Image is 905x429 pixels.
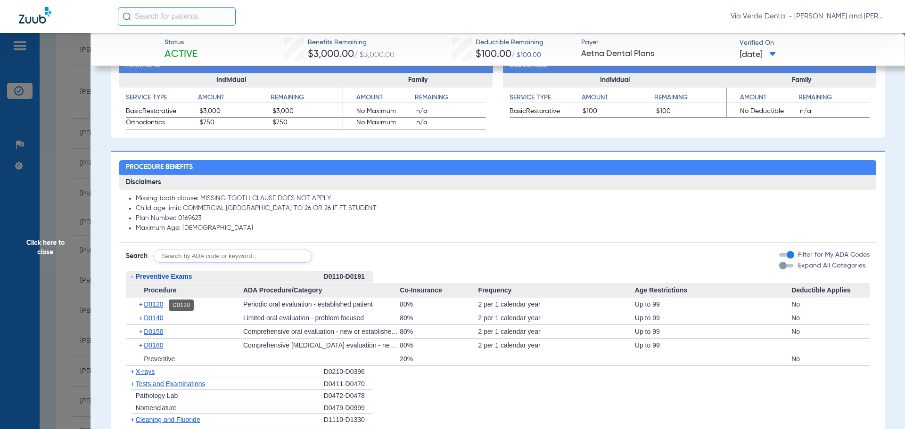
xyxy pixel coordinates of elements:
[165,48,197,61] span: Active
[354,51,395,59] span: / $3,000.00
[727,106,797,118] span: No Deductible
[136,224,870,233] li: Maximum Age: [DEMOGRAPHIC_DATA]
[416,106,486,118] span: n/a
[126,251,148,261] span: Search
[144,355,175,363] span: Preventive
[510,93,582,106] app-breakdown-title: Service Type
[478,283,634,298] span: Frequency
[478,298,634,311] div: 2 per 1 calendar year
[654,93,727,106] app-breakdown-title: Remaining
[243,311,400,324] div: Limited oral evaluation - problem focused
[271,93,343,106] app-breakdown-title: Remaining
[581,48,732,60] span: Aetna Dental Plans
[581,38,732,48] span: Payer
[271,93,343,103] h4: Remaining
[165,38,197,48] span: Status
[119,73,344,88] h3: Individual
[131,368,134,375] span: +
[478,311,634,324] div: 2 per 1 calendar year
[126,283,243,298] span: Procedure
[243,298,400,311] div: Periodic oral evaluation - established patient
[727,93,798,106] app-breakdown-title: Amount
[635,283,791,298] span: Age Restrictions
[476,49,511,59] span: $100.00
[131,380,134,388] span: +
[324,414,373,426] div: D1110-D1330
[635,339,791,352] div: Up to 99
[308,38,395,48] span: Benefits Remaining
[153,250,312,263] input: Search by ADA code or keyword…
[798,93,870,106] app-breakdown-title: Remaining
[131,273,133,280] span: -
[415,93,486,106] app-breakdown-title: Remaining
[727,73,876,88] h3: Family
[136,368,155,375] span: X-rays
[858,384,905,429] iframe: Chat Widget
[119,175,877,190] h3: Disclaimers
[139,311,144,324] span: +
[503,73,727,88] h3: Individual
[400,298,478,311] div: 80%
[136,273,192,280] span: Preventive Exams
[416,118,486,129] span: n/a
[727,93,798,103] h4: Amount
[126,118,196,129] span: Orthodontics
[791,311,870,324] div: No
[199,106,270,118] span: $3,000
[343,93,415,106] app-breakdown-title: Amount
[343,93,415,103] h4: Amount
[243,325,400,338] div: Comprehensive oral evaluation - new or established patient
[798,262,865,269] span: Expand All Categories
[243,283,400,298] span: ADA Procedure/Category
[400,311,478,324] div: 80%
[343,73,493,88] h3: Family
[800,106,870,118] span: n/a
[199,118,270,129] span: $750
[123,12,131,21] img: Search Icon
[415,93,486,103] h4: Remaining
[169,299,194,311] div: D0120
[198,93,271,106] app-breakdown-title: Amount
[324,366,373,378] div: D0210-D0396
[740,49,776,61] span: [DATE]
[144,328,163,335] span: D0150
[343,106,413,118] span: No Maximum
[139,339,144,352] span: +
[119,160,877,175] h2: Procedure Benefits
[324,378,373,390] div: D0411-D0470
[582,93,654,106] app-breakdown-title: Amount
[791,352,870,365] div: No
[510,106,580,118] span: BasicRestorative
[126,93,198,106] app-breakdown-title: Service Type
[136,204,870,213] li: Child age limit: COMMERCIAL,[GEOGRAPHIC_DATA] TO 26 OR 26 IF FT STUDENT
[136,416,200,423] span: Cleaning and Fluoride
[476,38,543,48] span: Deductible Remaining
[796,250,870,260] label: Filter for My ADA Codes
[118,7,236,26] input: Search for patients
[324,402,373,414] div: D0479-D0999
[478,325,634,338] div: 2 per 1 calendar year
[19,7,51,24] img: Zuub Logo
[635,298,791,311] div: Up to 99
[139,298,144,311] span: +
[144,314,163,322] span: D0140
[343,118,413,129] span: No Maximum
[583,106,653,118] span: $100
[791,298,870,311] div: No
[656,106,726,118] span: $100
[511,52,541,58] span: / $100.00
[324,271,373,283] div: D0110-D0191
[139,325,144,338] span: +
[324,390,373,402] div: D0472-D0478
[272,106,343,118] span: $3,000
[136,380,206,388] span: Tests and Examinations
[731,12,886,21] span: Via Verde Dental - [PERSON_NAME] and [PERSON_NAME] DDS
[144,341,163,349] span: D0180
[798,93,870,103] h4: Remaining
[400,339,478,352] div: 80%
[126,93,198,103] h4: Service Type
[272,118,343,129] span: $750
[308,49,354,59] span: $3,000.00
[243,339,400,352] div: Comprehensive [MEDICAL_DATA] evaluation - new or established patient
[198,93,271,103] h4: Amount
